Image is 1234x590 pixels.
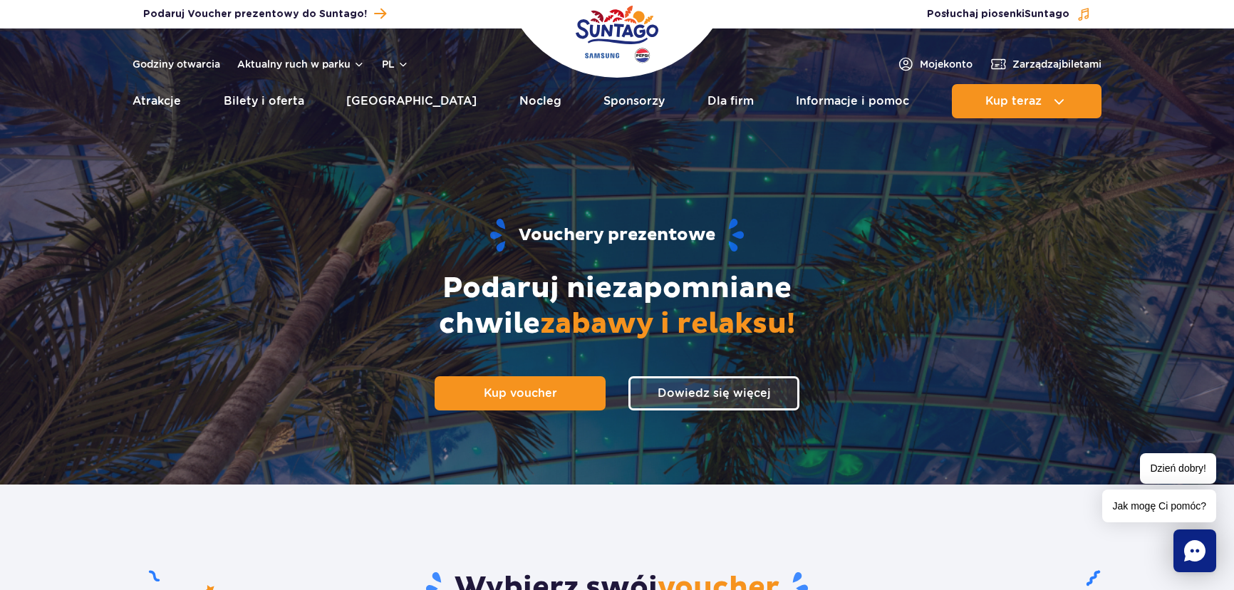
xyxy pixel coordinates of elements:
h2: Podaruj niezapomniane chwile [368,271,866,342]
h1: Vouchery prezentowe [159,217,1075,254]
a: Bilety i oferta [224,84,304,118]
span: Kup voucher [484,386,557,400]
span: Jak mogę Ci pomóc? [1102,490,1216,522]
a: Sponsorzy [603,84,665,118]
span: Dzień dobry! [1140,453,1216,484]
a: Informacje i pomoc [796,84,909,118]
span: Moje konto [920,57,973,71]
a: [GEOGRAPHIC_DATA] [346,84,477,118]
a: Godziny otwarcia [133,57,220,71]
a: Kup voucher [435,376,606,410]
a: Atrakcje [133,84,181,118]
div: Chat [1173,529,1216,572]
a: Podaruj Voucher prezentowy do Suntago! [143,4,386,24]
span: Zarządzaj biletami [1012,57,1101,71]
button: Aktualny ruch w parku [237,58,365,70]
span: Podaruj Voucher prezentowy do Suntago! [143,7,367,21]
a: Mojekonto [897,56,973,73]
a: Dowiedz się więcej [628,376,799,410]
span: Kup teraz [985,95,1042,108]
span: Dowiedz się więcej [658,386,771,400]
button: Kup teraz [952,84,1101,118]
button: Posłuchaj piosenkiSuntago [927,7,1091,21]
span: Suntago [1025,9,1069,19]
span: zabawy i relaksu! [540,306,795,342]
a: Zarządzajbiletami [990,56,1101,73]
a: Dla firm [707,84,754,118]
span: Posłuchaj piosenki [927,7,1069,21]
a: Nocleg [519,84,561,118]
button: pl [382,57,409,71]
